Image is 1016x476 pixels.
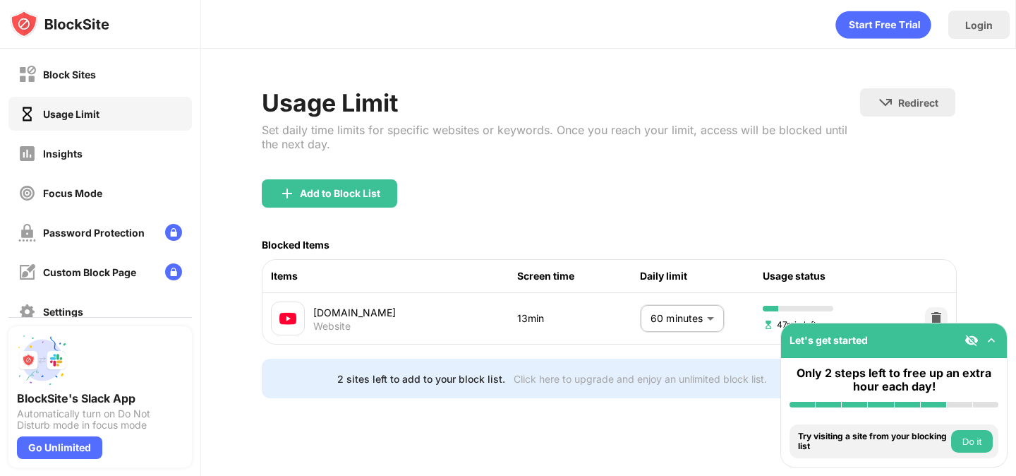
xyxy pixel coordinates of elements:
[300,188,380,199] div: Add to Block List
[898,97,938,109] div: Redirect
[17,436,102,459] div: Go Unlimited
[313,320,351,333] div: Website
[165,224,182,241] img: lock-menu.svg
[10,10,109,38] img: logo-blocksite.svg
[651,311,701,326] p: 60 minutes
[951,430,993,453] button: Do it
[43,69,96,81] div: Block Sites
[165,263,182,280] img: lock-menu.svg
[18,224,36,242] img: password-protection-off.svg
[964,333,979,347] img: eye-not-visible.svg
[17,391,183,405] div: BlockSite's Slack App
[798,432,948,452] div: Try visiting a site from your blocking list
[279,310,296,327] img: favicons
[43,266,136,278] div: Custom Block Page
[640,268,763,284] div: Daily limit
[17,408,183,431] div: Automatically turn on Do Not Disturb mode in focus mode
[18,66,36,83] img: block-off.svg
[18,145,36,162] img: insights-off.svg
[43,148,83,160] div: Insights
[43,227,145,239] div: Password Protection
[17,335,68,386] img: push-slack.svg
[43,306,83,318] div: Settings
[18,184,36,202] img: focus-off.svg
[790,334,868,346] div: Let's get started
[965,19,993,31] div: Login
[763,319,774,331] img: hourglass-set.svg
[517,311,640,326] div: 13min
[262,123,859,151] div: Set daily time limits for specific websites or keywords. Once you reach your limit, access will b...
[763,318,816,331] span: 47min left
[18,303,36,321] img: settings-off.svg
[262,88,859,117] div: Usage Limit
[763,268,885,284] div: Usage status
[271,268,516,284] div: Items
[43,108,99,120] div: Usage Limit
[790,367,998,393] div: Only 2 steps left to free up an extra hour each day!
[18,105,36,123] img: time-usage-on.svg
[517,268,640,284] div: Screen time
[337,373,505,385] div: 2 sites left to add to your block list.
[18,263,36,281] img: customize-block-page-off.svg
[984,333,998,347] img: omni-setup-toggle.svg
[313,305,516,320] div: [DOMAIN_NAME]
[514,373,767,385] div: Click here to upgrade and enjoy an unlimited block list.
[43,187,102,199] div: Focus Mode
[262,239,329,251] div: Blocked Items
[835,11,931,39] div: animation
